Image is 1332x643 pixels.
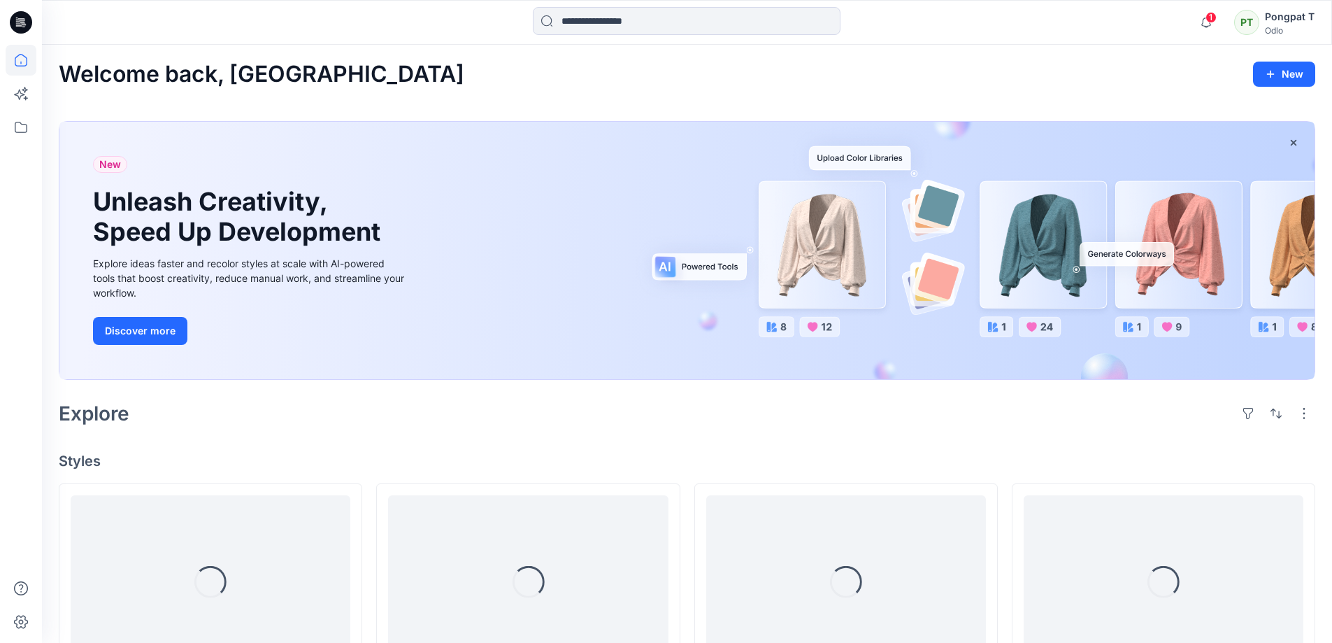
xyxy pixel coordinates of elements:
span: 1 [1205,12,1217,23]
div: Explore ideas faster and recolor styles at scale with AI-powered tools that boost creativity, red... [93,256,408,300]
h4: Styles [59,453,1315,469]
h2: Welcome back, [GEOGRAPHIC_DATA] [59,62,464,87]
a: Discover more [93,317,408,345]
button: New [1253,62,1315,87]
button: Discover more [93,317,187,345]
h1: Unleash Creativity, Speed Up Development [93,187,387,247]
div: Pongpat T [1265,8,1315,25]
div: Odlo [1265,25,1315,36]
span: New [99,156,121,173]
div: PT [1234,10,1259,35]
h2: Explore [59,402,129,425]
